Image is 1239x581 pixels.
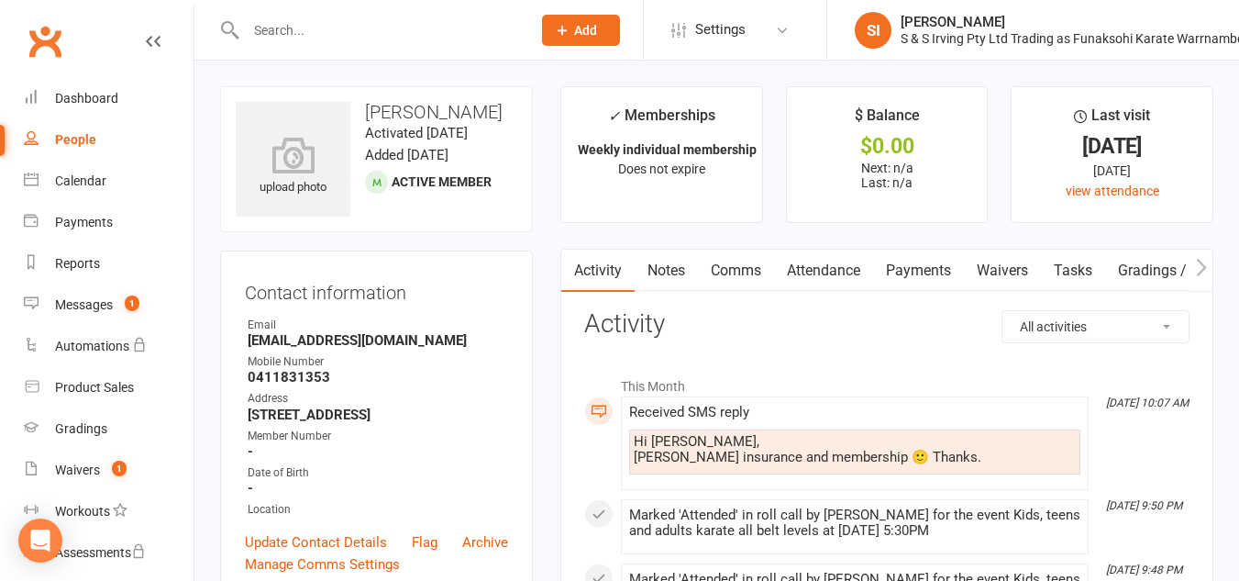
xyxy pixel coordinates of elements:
div: [DATE] [1028,137,1196,156]
strong: - [248,443,508,460]
div: Location [248,501,508,519]
h3: Activity [584,310,1189,339]
span: Add [574,23,597,38]
div: Calendar [55,173,106,188]
a: Activity [561,250,635,292]
a: Attendance [774,250,873,292]
a: People [24,119,194,161]
div: Waivers [55,463,100,477]
i: [DATE] 10:07 AM [1106,397,1189,409]
a: Workouts [24,491,194,532]
div: Automations [55,339,129,353]
a: Notes [635,250,698,292]
div: Reports [55,256,100,271]
div: Date of Birth [248,464,508,482]
a: Update Contact Details [245,531,387,553]
strong: - [248,480,508,497]
a: Assessments [24,532,194,574]
div: upload photo [236,137,350,197]
div: Gradings [55,421,107,436]
a: Automations [24,326,194,367]
a: Messages 1 [24,285,194,326]
li: This Month [584,367,1189,397]
input: Search... [240,17,518,43]
span: 1 [125,296,139,311]
span: Settings [695,9,746,50]
a: Waivers [964,250,1041,292]
div: Dashboard [55,91,118,106]
button: Add [542,15,620,46]
strong: 0411831353 [248,369,508,385]
p: Next: n/a Last: n/a [803,161,971,190]
div: Payments [55,215,113,229]
div: Mobile Number [248,353,508,371]
strong: [STREET_ADDRESS] [248,407,508,423]
h3: Contact information [245,275,508,303]
a: Calendar [24,161,194,202]
div: Messages [55,297,113,312]
div: Product Sales [55,380,134,395]
a: view attendance [1066,184,1159,198]
div: Workouts [55,504,110,519]
a: Product Sales [24,367,194,408]
div: Member Number [248,428,508,445]
a: Waivers 1 [24,450,194,491]
a: Payments [873,250,964,292]
div: People [55,132,96,147]
i: ✓ [608,107,620,125]
div: [DATE] [1028,161,1196,181]
a: Gradings [24,408,194,450]
div: $0.00 [803,137,971,156]
div: $ Balance [855,104,920,137]
a: Manage Comms Settings [245,553,400,575]
span: Does not expire [618,162,705,176]
i: [DATE] 9:48 PM [1106,564,1182,576]
time: Added [DATE] [365,147,448,163]
div: Address [248,390,508,408]
div: Assessments [55,545,146,560]
i: [DATE] 9:50 PM [1106,499,1182,512]
a: Comms [698,250,774,292]
a: Payments [24,202,194,243]
a: Clubworx [22,18,68,64]
div: SI [855,12,891,49]
div: Last visit [1074,104,1150,137]
a: Tasks [1041,250,1105,292]
span: Active member [392,174,492,189]
div: Marked 'Attended' in roll call by [PERSON_NAME] for the event Kids, teens and adults karate all b... [629,508,1080,539]
strong: Weekly individual membership [578,142,757,157]
a: Dashboard [24,78,194,119]
strong: [EMAIL_ADDRESS][DOMAIN_NAME] [248,332,508,349]
a: Archive [462,531,508,553]
a: Flag [412,531,437,553]
h3: [PERSON_NAME] [236,102,517,122]
div: Email [248,317,508,334]
span: 1 [112,461,127,476]
div: Received SMS reply [629,405,1080,420]
time: Activated [DATE] [365,125,468,141]
a: Reports [24,243,194,285]
div: Memberships [608,104,715,138]
div: Open Intercom Messenger [18,519,62,563]
div: Hi [PERSON_NAME], [PERSON_NAME] insurance and membership 🙂 Thanks. [634,434,1076,465]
